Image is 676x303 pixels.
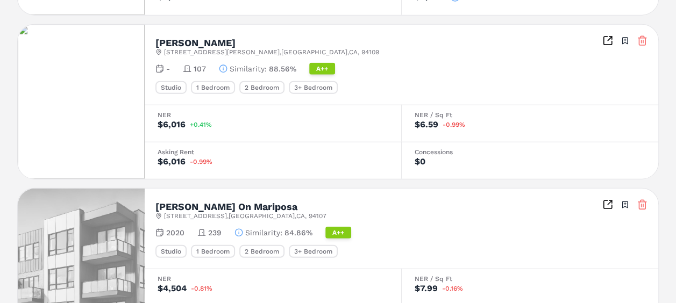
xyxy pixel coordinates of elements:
span: -0.16% [442,285,463,292]
div: $6,016 [158,120,186,129]
div: NER [158,112,388,118]
div: Studio [155,81,187,94]
span: 239 [208,227,222,238]
h2: [PERSON_NAME] On Mariposa [155,202,297,212]
span: - [166,63,170,74]
div: A++ [325,227,351,239]
div: NER / Sq Ft [415,112,646,118]
span: +0.41% [190,121,212,128]
div: 3+ Bedroom [289,245,338,258]
div: NER [158,276,388,282]
span: Similarity : [230,63,267,74]
div: Studio [155,245,187,258]
div: 2 Bedroom [239,81,284,94]
div: 1 Bedroom [191,81,235,94]
span: -0.81% [191,285,212,292]
button: Similarity:84.86% [234,227,312,238]
div: 2 Bedroom [239,245,284,258]
div: $4,504 [158,284,187,293]
div: $7.99 [415,284,438,293]
span: [STREET_ADDRESS][PERSON_NAME] , [GEOGRAPHIC_DATA] , CA , 94109 [164,48,379,56]
div: $6.59 [415,120,438,129]
div: A++ [309,63,335,75]
button: Similarity:88.56% [219,63,296,74]
div: 3+ Bedroom [289,81,338,94]
span: Similarity : [245,227,282,238]
a: Inspect Comparables [602,199,613,210]
div: 1 Bedroom [191,245,235,258]
div: $0 [415,157,425,166]
a: Inspect Comparables [602,35,613,46]
div: $6,016 [158,157,186,166]
span: -0.99% [443,121,465,128]
div: Asking Rent [158,149,388,155]
span: 88.56% [269,63,296,74]
div: NER / Sq Ft [415,276,646,282]
div: Concessions [415,149,646,155]
span: 84.86% [284,227,312,238]
span: 2020 [166,227,184,238]
h2: [PERSON_NAME] [155,38,236,48]
span: 107 [194,63,206,74]
span: -0.99% [190,158,212,165]
span: [STREET_ADDRESS] , [GEOGRAPHIC_DATA] , CA , 94107 [164,212,326,220]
